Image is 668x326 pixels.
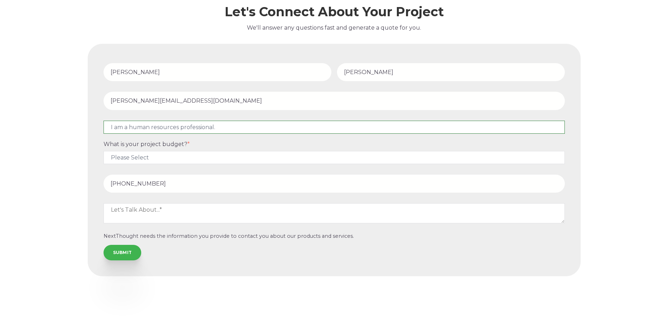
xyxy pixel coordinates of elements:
[104,63,331,81] input: First Name*
[88,5,581,19] h2: Let's Connect About Your Project
[104,175,565,193] input: Phone number*
[104,141,187,147] span: What is your project budget?
[104,233,565,239] p: NextThought needs the information you provide to contact you about our products and services.
[337,63,565,81] input: Last Name*
[104,245,142,260] input: SUBMIT
[104,92,565,110] input: Email Address*
[88,23,581,32] p: We'll answer any questions fast and generate a quote for you.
